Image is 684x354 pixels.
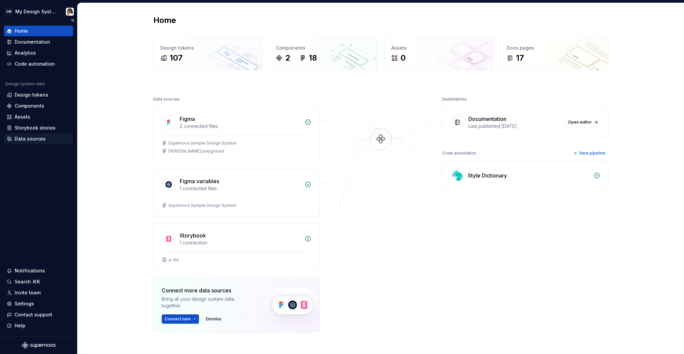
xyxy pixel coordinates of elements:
[206,316,222,322] span: Dismiss
[5,81,45,87] div: Design system data
[153,107,320,162] a: Figma2 connected filesSupernova Sample Design System[PERSON_NAME] playground
[165,316,191,322] span: Connect new
[4,37,73,47] a: Documentation
[162,314,199,324] button: Connect new
[4,265,73,276] button: Notifications
[160,45,255,51] div: Design tokens
[571,149,608,158] button: New pipeline
[4,48,73,58] a: Analytics
[468,172,507,179] div: Style Dictionary
[401,53,406,63] div: 0
[309,53,317,63] div: 18
[4,320,73,331] button: Help
[4,309,73,320] button: Contact support
[580,151,605,156] span: New pipeline
[170,53,183,63] div: 107
[66,8,74,16] img: Jessica
[68,16,77,25] button: Collapse sidebar
[153,95,180,104] div: Data sources
[4,123,73,133] a: Storybook stories
[153,223,320,271] a: Storybook1 connectionq-dls
[180,123,301,130] div: 2 connected files
[153,169,320,216] a: Figma variables1 connected filesSupernova Sample Design System
[4,287,73,298] a: Invite team
[442,149,476,158] div: Code automation
[15,39,50,45] div: Documentation
[4,59,73,69] a: Code automation
[285,53,290,63] div: 2
[4,276,73,287] button: Search ⌘K
[384,38,493,70] a: Assets0
[180,177,219,185] div: Figma variables
[180,115,195,123] div: Figma
[15,8,58,15] div: My Design System
[516,53,524,63] div: 17
[4,101,73,111] a: Components
[15,125,56,131] div: Storybook stories
[1,4,76,19] button: GWMy Design SystemJessica
[15,311,52,318] div: Contact support
[15,267,45,274] div: Notifications
[15,92,48,98] div: Design tokens
[15,28,28,34] div: Home
[15,114,30,120] div: Assets
[442,95,467,104] div: Destinations
[15,322,25,329] div: Help
[180,231,206,239] div: Storybook
[15,289,41,296] div: Invite team
[4,90,73,100] a: Design tokens
[391,45,486,51] div: Assets
[162,286,252,294] div: Connect more data sources
[4,112,73,122] a: Assets
[153,38,262,70] a: Design tokens107
[507,45,601,51] div: Docs pages
[269,38,378,70] a: Components218
[568,120,592,125] span: Open editor
[468,123,561,130] div: Last published [DATE]
[4,26,73,36] a: Home
[468,115,506,123] div: Documentation
[15,50,36,56] div: Analytics
[5,8,13,16] div: GW
[15,278,40,285] div: Search ⌘K
[15,136,46,142] div: Data sources
[15,300,34,307] div: Settings
[565,118,600,127] a: Open editor
[168,203,237,208] div: Supernova Sample Design System
[168,149,224,154] div: [PERSON_NAME] playground
[180,239,301,246] div: 1 connection
[203,314,225,324] button: Dismiss
[180,185,301,192] div: 1 connected files
[168,141,237,146] div: Supernova Sample Design System
[168,257,179,262] div: q-dls
[4,134,73,144] a: Data sources
[22,342,55,349] svg: Supernova Logo
[15,103,44,109] div: Components
[153,15,176,26] h2: Home
[15,61,55,67] div: Code automation
[500,38,608,70] a: Docs pages17
[4,298,73,309] a: Settings
[162,296,252,309] div: Bring all your design system data together.
[276,45,371,51] div: Components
